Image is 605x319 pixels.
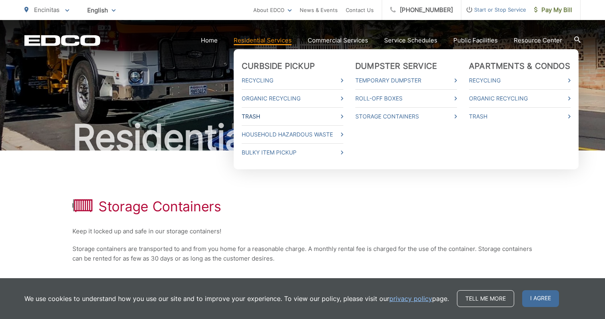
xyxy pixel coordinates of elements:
[389,294,432,303] a: privacy policy
[469,61,570,71] a: Apartments & Condos
[234,36,292,45] a: Residential Services
[534,5,572,15] span: Pay My Bill
[242,94,343,103] a: Organic Recycling
[253,5,292,15] a: About EDCO
[308,36,368,45] a: Commercial Services
[201,36,218,45] a: Home
[469,76,571,85] a: Recycling
[453,36,498,45] a: Public Facilities
[346,5,374,15] a: Contact Us
[34,6,60,14] span: Encinitas
[355,76,457,85] a: Temporary Dumpster
[242,61,315,71] a: Curbside Pickup
[72,244,533,263] p: Storage containers are transported to and from you home for a reasonable charge. A monthly rental...
[469,112,571,121] a: Trash
[24,294,449,303] p: We use cookies to understand how you use our site and to improve your experience. To view our pol...
[242,76,343,85] a: Recycling
[355,112,457,121] a: Storage Containers
[355,61,437,71] a: Dumpster Service
[514,36,562,45] a: Resource Center
[72,227,533,236] p: Keep it locked up and safe in our storage containers!
[242,130,343,139] a: Household Hazardous Waste
[384,36,437,45] a: Service Schedules
[242,148,343,157] a: Bulky Item Pickup
[242,112,343,121] a: Trash
[81,3,122,17] span: English
[24,35,100,46] a: EDCD logo. Return to the homepage.
[457,290,514,307] a: Tell me more
[355,94,457,103] a: Roll-Off Boxes
[469,94,571,103] a: Organic Recycling
[300,5,338,15] a: News & Events
[98,199,221,215] h1: Storage Containers
[24,118,581,158] h2: Residential Services
[522,290,559,307] span: I agree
